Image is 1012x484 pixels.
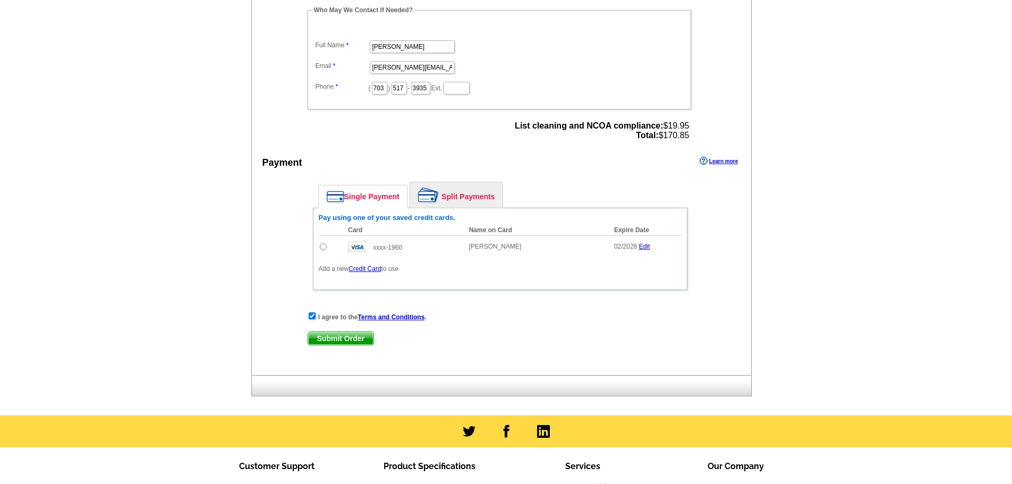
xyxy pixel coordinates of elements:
a: Edit [639,243,650,250]
h6: Pay using one of your saved credit cards. [319,214,682,222]
iframe: LiveChat chat widget [800,237,1012,484]
span: 02/2028 [614,243,637,250]
div: Payment [262,156,302,170]
span: Services [565,461,600,471]
span: Customer Support [239,461,314,471]
label: Full Name [316,40,369,50]
span: $19.95 $170.85 [515,121,689,140]
a: Split Payments [410,182,503,208]
a: Single Payment [319,185,407,208]
strong: I agree to the . [318,313,427,321]
span: xxxx-1960 [373,244,402,251]
span: Submit Order [308,332,373,345]
strong: List cleaning and NCOA compliance: [515,121,663,130]
th: Card [343,225,464,236]
legend: Who May We Contact If Needed? [313,5,414,15]
span: Our Company [708,461,764,471]
a: Credit Card [348,265,381,273]
dd: ( ) - Ext. [313,79,686,96]
a: Terms and Conditions [358,313,425,321]
span: [PERSON_NAME] [469,243,522,250]
label: Email [316,61,369,71]
span: Product Specifications [384,461,475,471]
p: Add a new to use [319,264,682,274]
label: Phone [316,82,369,91]
th: Expire Date [609,225,682,236]
img: visa.gif [348,241,366,252]
img: single-payment.png [327,191,344,202]
a: Learn more [700,157,738,165]
th: Name on Card [464,225,609,236]
img: split-payment.png [418,188,439,202]
strong: Total: [636,131,658,140]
